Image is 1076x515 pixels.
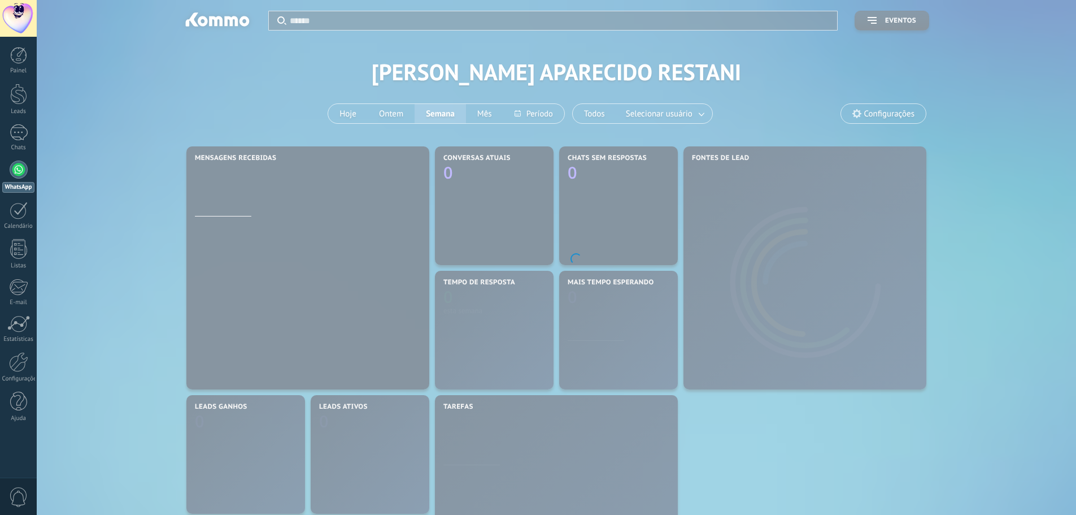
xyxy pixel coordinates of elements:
div: Chats [2,144,35,152]
div: Estatísticas [2,336,35,343]
div: Painel [2,67,35,75]
div: Calendário [2,223,35,230]
div: WhatsApp [2,182,34,193]
div: Ajuda [2,415,35,422]
div: E-mail [2,299,35,306]
div: Configurações [2,375,35,383]
div: Listas [2,262,35,270]
div: Leads [2,108,35,115]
